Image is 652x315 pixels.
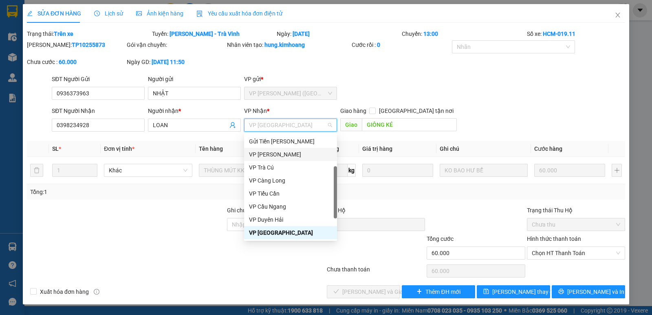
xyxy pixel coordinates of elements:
[127,57,225,66] div: Ngày GD:
[27,40,125,49] div: [PERSON_NAME]:
[196,10,282,17] span: Yêu cầu xuất hóa đơn điện tử
[30,164,43,177] button: delete
[199,145,223,152] span: Tên hàng
[72,42,105,48] b: TP10255873
[249,176,332,185] div: VP Càng Long
[264,42,305,48] b: hung.kimhoang
[27,11,33,16] span: edit
[326,265,426,279] div: Chưa thanh toán
[249,189,332,198] div: VP Tiểu Cần
[427,236,454,242] span: Tổng cước
[327,207,346,214] span: Thu Hộ
[54,31,73,37] b: Trên xe
[401,29,526,38] div: Chuyến:
[148,75,241,84] div: Người gửi
[151,29,276,38] div: Tuyến:
[293,31,310,37] b: [DATE]
[362,164,433,177] input: 0
[3,27,82,43] span: VP [PERSON_NAME] ([GEOGRAPHIC_DATA])
[148,106,241,115] div: Người nhận
[249,87,332,99] span: VP Trần Phú (Hàng)
[558,289,564,295] span: printer
[362,145,392,152] span: Giá trị hàng
[52,106,145,115] div: SĐT Người Nhận
[244,135,337,148] div: Gửi Tiền Trần Phú
[249,119,332,131] span: VP Bình Phú
[376,106,457,115] span: [GEOGRAPHIC_DATA] tận nơi
[244,108,267,114] span: VP Nhận
[94,11,100,16] span: clock-circle
[244,187,337,200] div: VP Tiểu Cần
[229,122,236,128] span: user-add
[27,4,95,12] strong: BIÊN NHẬN GỬI HÀNG
[276,29,401,38] div: Ngày:
[3,16,119,24] p: GỬI:
[3,44,52,52] span: 0966449774 -
[477,285,550,298] button: save[PERSON_NAME] thay đổi
[244,226,337,239] div: VP Bình Phú
[492,287,557,296] span: [PERSON_NAME] thay đổi
[127,40,225,49] div: Gói vận chuyển:
[94,10,123,17] span: Lịch sử
[244,148,337,161] div: VP Vũng Liêm
[249,202,332,211] div: VP Cầu Ngang
[30,187,252,196] div: Tổng: 1
[423,31,438,37] b: 13:00
[227,207,272,214] label: Ghi chú đơn hàng
[244,213,337,226] div: VP Duyên Hải
[606,4,629,27] button: Close
[196,11,203,17] img: icon
[362,118,457,131] input: Dọc đường
[249,163,332,172] div: VP Trà Cú
[136,10,183,17] span: Ảnh kiện hàng
[352,40,450,49] div: Cước rồi :
[340,108,366,114] span: Giao hàng
[52,145,59,152] span: SL
[436,141,531,157] th: Ghi chú
[104,145,134,152] span: Đơn vị tính
[152,59,185,65] b: [DATE] 11:50
[227,40,350,49] div: Nhân viên tạo:
[340,118,362,131] span: Giao
[249,228,332,237] div: VP [GEOGRAPHIC_DATA]
[17,16,112,24] span: VP [GEOGRAPHIC_DATA] -
[348,164,356,177] span: kg
[26,29,151,38] div: Trạng thái:
[377,42,380,48] b: 0
[59,59,77,65] b: 60.000
[425,287,460,296] span: Thêm ĐH mới
[44,44,52,52] span: VŨ
[483,289,489,295] span: save
[527,206,625,215] div: Trạng thái Thu Hộ
[249,215,332,224] div: VP Duyên Hải
[136,11,142,16] span: picture
[526,29,626,38] div: Số xe:
[3,27,119,43] p: NHẬN:
[170,31,240,37] b: [PERSON_NAME] - Trà Vinh
[27,57,125,66] div: Chưa cước :
[199,164,287,177] input: VD: Bàn, Ghế
[567,287,624,296] span: [PERSON_NAME] và In
[244,200,337,213] div: VP Cầu Ngang
[249,150,332,159] div: VP [PERSON_NAME]
[37,287,92,296] span: Xuất hóa đơn hàng
[527,236,581,242] label: Hình thức thanh toán
[52,75,145,84] div: SĐT Người Gửi
[244,161,337,174] div: VP Trà Cú
[27,10,81,17] span: SỬA ĐƠN HÀNG
[612,164,622,177] button: plus
[543,31,575,37] b: HCM-019.11
[327,285,400,298] button: check[PERSON_NAME] và Giao hàng
[3,53,20,61] span: GIAO:
[552,285,625,298] button: printer[PERSON_NAME] và In
[249,137,332,146] div: Gửi Tiền [PERSON_NAME]
[109,164,187,176] span: Khác
[244,174,337,187] div: VP Càng Long
[534,145,562,152] span: Cước hàng
[244,75,337,84] div: VP gửi
[532,247,620,259] span: Chọn HT Thanh Toán
[227,218,325,231] input: Ghi chú đơn hàng
[534,164,605,177] input: 0
[94,289,99,295] span: info-circle
[532,218,620,231] span: Chưa thu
